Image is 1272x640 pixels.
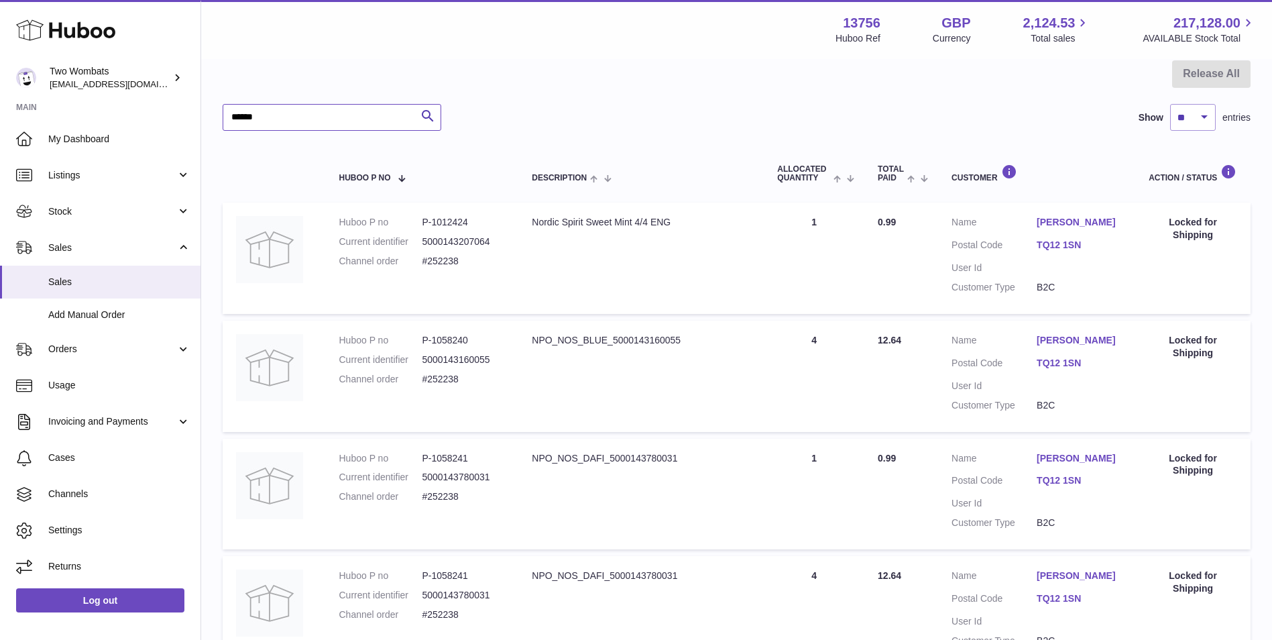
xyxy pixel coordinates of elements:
[951,281,1037,294] dt: Customer Type
[532,216,750,229] div: Nordic Spirit Sweet Mint 4/4 ENG
[933,32,971,45] div: Currency
[339,216,422,229] dt: Huboo P no
[951,239,1037,255] dt: Postal Code
[236,452,303,519] img: no-photo.jpg
[951,216,1037,232] dt: Name
[1143,14,1256,45] a: 217,128.00 AVAILABLE Stock Total
[777,165,829,182] span: ALLOCATED Quantity
[48,169,176,182] span: Listings
[1149,452,1237,478] div: Locked for Shipping
[1023,14,1091,45] a: 2,124.53 Total sales
[1037,239,1122,252] a: TQ12 1SN
[878,217,896,227] span: 0.99
[532,452,750,465] div: NPO_NOS_DAFI_5000143780031
[339,570,422,582] dt: Huboo P no
[878,165,904,182] span: Total paid
[764,203,864,314] td: 1
[1037,474,1122,487] a: TQ12 1SN
[339,373,422,386] dt: Channel order
[339,334,422,347] dt: Huboo P no
[1037,570,1122,582] a: [PERSON_NAME]
[1037,517,1122,529] dd: B2C
[48,242,176,254] span: Sales
[422,373,505,386] dd: #252238
[1173,14,1240,32] span: 217,128.00
[1222,111,1251,124] span: entries
[48,205,176,218] span: Stock
[951,615,1037,628] dt: User Id
[339,354,422,366] dt: Current identifier
[764,321,864,432] td: 4
[941,14,970,32] strong: GBP
[422,216,505,229] dd: P-1012424
[422,235,505,248] dd: 5000143207064
[951,497,1037,510] dt: User Id
[951,474,1037,490] dt: Postal Code
[1143,32,1256,45] span: AVAILABLE Stock Total
[951,334,1037,350] dt: Name
[422,608,505,621] dd: #252238
[236,334,303,401] img: no-photo.jpg
[48,560,190,573] span: Returns
[951,380,1037,392] dt: User Id
[1023,14,1076,32] span: 2,124.53
[1037,399,1122,412] dd: B2C
[16,68,36,88] img: internalAdmin-13756@internal.huboo.com
[50,65,170,91] div: Two Wombats
[532,334,750,347] div: NPO_NOS_BLUE_5000143160055
[1037,452,1122,465] a: [PERSON_NAME]
[339,471,422,484] dt: Current identifier
[843,14,880,32] strong: 13756
[236,216,303,283] img: no-photo.jpg
[951,452,1037,468] dt: Name
[50,78,197,89] span: [EMAIL_ADDRESS][DOMAIN_NAME]
[236,570,303,637] img: no-photo.jpg
[1037,281,1122,294] dd: B2C
[422,452,505,465] dd: P-1058241
[339,452,422,465] dt: Huboo P no
[48,451,190,464] span: Cases
[48,488,190,500] span: Channels
[422,570,505,582] dd: P-1058241
[1037,334,1122,347] a: [PERSON_NAME]
[1037,357,1122,370] a: TQ12 1SN
[1139,111,1163,124] label: Show
[339,589,422,602] dt: Current identifier
[422,471,505,484] dd: 5000143780031
[1149,216,1237,242] div: Locked for Shipping
[951,262,1037,274] dt: User Id
[1031,32,1090,45] span: Total sales
[16,588,184,612] a: Log out
[1149,334,1237,360] div: Locked for Shipping
[951,570,1037,586] dt: Name
[48,379,190,392] span: Usage
[422,589,505,602] dd: 5000143780031
[422,255,505,268] dd: #252238
[532,174,587,182] span: Description
[878,453,896,464] span: 0.99
[422,490,505,503] dd: #252238
[422,354,505,366] dd: 5000143160055
[878,570,901,581] span: 12.64
[1149,164,1237,182] div: Action / Status
[532,570,750,582] div: NPO_NOS_DAFI_5000143780031
[951,399,1037,412] dt: Customer Type
[339,490,422,503] dt: Channel order
[951,164,1122,182] div: Customer
[339,235,422,248] dt: Current identifier
[48,133,190,146] span: My Dashboard
[339,608,422,621] dt: Channel order
[48,343,176,356] span: Orders
[764,439,864,550] td: 1
[1037,592,1122,605] a: TQ12 1SN
[951,517,1037,529] dt: Customer Type
[48,524,190,537] span: Settings
[951,357,1037,373] dt: Postal Code
[48,415,176,428] span: Invoicing and Payments
[339,174,390,182] span: Huboo P no
[835,32,880,45] div: Huboo Ref
[878,335,901,345] span: 12.64
[339,255,422,268] dt: Channel order
[48,309,190,321] span: Add Manual Order
[48,276,190,288] span: Sales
